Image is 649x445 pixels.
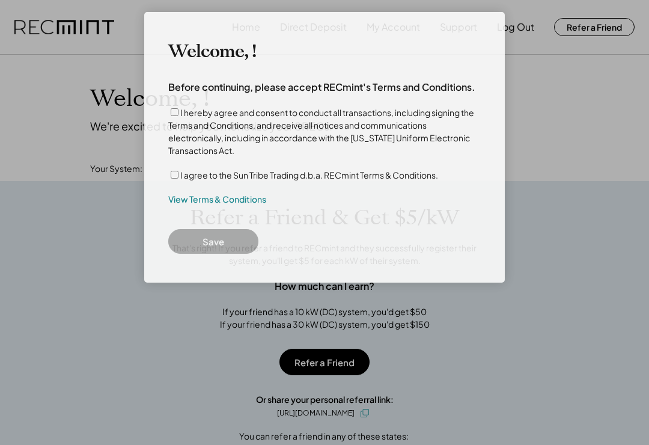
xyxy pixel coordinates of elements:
button: Save [168,229,258,254]
label: I agree to the Sun Tribe Trading d.b.a. RECmint Terms & Conditions. [180,170,438,180]
a: View Terms & Conditions [168,194,266,206]
label: I hereby agree and consent to conduct all transactions, including signing the Terms and Condition... [168,107,474,156]
h4: Before continuing, please accept RECmint's Terms and Conditions. [168,81,475,94]
h3: Welcome, ! [168,41,256,63]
